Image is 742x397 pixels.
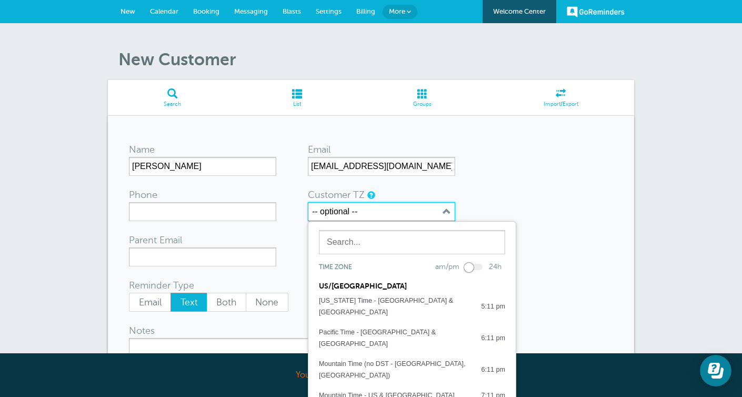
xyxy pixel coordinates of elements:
[207,293,246,311] span: Both
[171,293,207,311] span: Text
[129,293,171,312] label: Email
[319,295,470,318] div: [US_STATE] Time - [GEOGRAPHIC_DATA] & [GEOGRAPHIC_DATA]
[193,7,219,15] span: Booking
[319,230,505,254] input: Search...
[108,80,237,115] a: Search
[319,358,470,381] div: Mountain Time (no DST - [GEOGRAPHIC_DATA], [GEOGRAPHIC_DATA])
[129,281,194,290] label: Reminder Type
[316,7,342,15] span: Settings
[243,101,352,107] span: List
[108,364,634,386] div: Your trial ends in .
[171,293,207,312] label: Text
[121,7,135,15] span: New
[367,192,374,198] a: Use this if the customer is in a different timezone than you are. It sets a local timezone for th...
[363,101,483,107] span: Groups
[357,80,488,115] a: Groups
[129,326,155,335] label: Notes
[113,101,232,107] span: Search
[308,291,516,322] button: [US_STATE] Time - [GEOGRAPHIC_DATA] & [GEOGRAPHIC_DATA] 5:11 pm
[470,332,505,344] div: 6:11 pm
[308,354,516,385] button: Mountain Time (no DST - [GEOGRAPHIC_DATA], [GEOGRAPHIC_DATA]) 6:11 pm
[308,145,330,154] label: Email
[234,7,268,15] span: Messaging
[489,263,502,271] label: 24h
[237,80,357,115] a: List
[319,263,352,271] span: Time zone
[118,49,634,70] h1: New Customer
[389,7,405,15] span: More
[487,80,634,115] a: Import/Export
[308,274,516,291] div: US/[GEOGRAPHIC_DATA]
[129,235,182,245] label: Parent Email
[129,145,155,154] label: Name
[435,263,459,271] label: am/pm
[246,293,288,311] span: None
[207,293,246,312] label: Both
[319,326,470,350] div: Pacific Time - [GEOGRAPHIC_DATA] & [GEOGRAPHIC_DATA]
[283,7,301,15] span: Blasts
[493,101,629,107] span: Import/Export
[246,293,288,312] label: None
[700,355,731,386] iframe: Resource center
[308,322,516,354] button: Pacific Time - [GEOGRAPHIC_DATA] & [GEOGRAPHIC_DATA] 6:11 pm
[129,190,157,200] label: Phone
[150,7,178,15] span: Calendar
[356,7,375,15] span: Billing
[312,207,357,216] label: -- optional --
[129,293,171,311] span: Email
[308,190,365,200] label: Customer TZ
[470,301,505,312] div: 5:11 pm
[470,364,505,375] div: 6:11 pm
[383,5,417,19] a: More
[308,202,455,221] button: -- optional --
